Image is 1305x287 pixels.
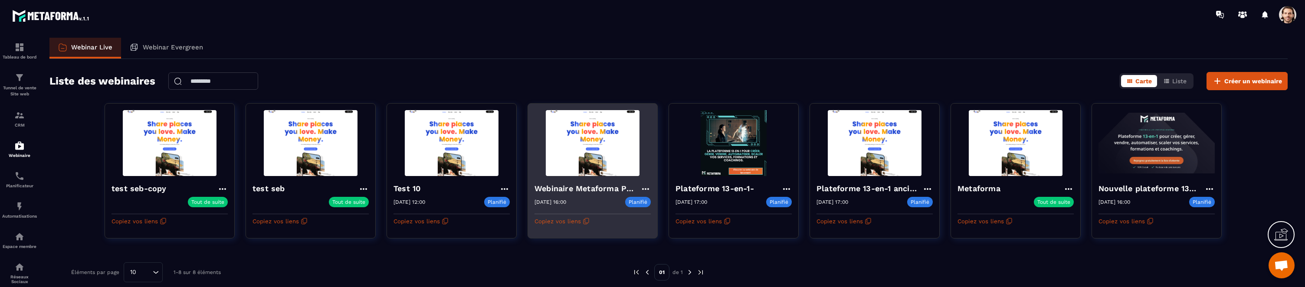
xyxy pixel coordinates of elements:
[2,85,37,97] p: Tunnel de vente Site web
[675,199,707,205] p: [DATE] 17:00
[1098,183,1204,195] h4: Nouvelle plateforme 13-en-1
[534,110,651,176] img: webinar-background
[139,267,151,277] input: Search for option
[675,214,731,228] button: Copiez vos liens
[816,183,922,195] h4: Plateforme 13-en-1 ancien
[14,72,25,83] img: formation
[14,232,25,242] img: automations
[2,55,37,59] p: Tableau de bord
[2,66,37,104] a: formationformationTunnel de vente Site web
[675,110,792,176] img: webinar-background
[816,214,872,228] button: Copiez vos liens
[71,43,112,51] p: Webinar Live
[766,197,792,207] p: Planifié
[534,199,566,205] p: [DATE] 16:00
[643,268,651,276] img: prev
[2,214,37,219] p: Automatisations
[124,262,163,282] div: Search for option
[111,183,171,195] h4: test seb-copy
[816,110,933,176] img: webinar-background
[111,110,228,176] img: webinar-background
[1158,75,1192,87] button: Liste
[143,43,203,51] p: Webinar Evergreen
[625,197,651,207] p: Planifié
[1098,110,1215,176] img: webinar-background
[1135,78,1152,85] span: Carte
[14,262,25,272] img: social-network
[393,199,425,205] p: [DATE] 12:00
[2,164,37,195] a: schedulerschedulerPlanificateur
[2,36,37,66] a: formationformationTableau de bord
[2,183,37,188] p: Planificateur
[697,268,705,276] img: next
[957,183,1005,195] h4: Metaforma
[654,264,669,280] p: 01
[484,197,510,207] p: Planifié
[393,110,510,176] img: webinar-background
[1037,199,1070,205] p: Tout de suite
[14,110,25,121] img: formation
[2,195,37,225] a: automationsautomationsAutomatisations
[1224,77,1282,85] span: Créer un webinaire
[686,268,694,276] img: next
[633,268,640,276] img: prev
[1172,78,1187,85] span: Liste
[2,244,37,249] p: Espace membre
[127,267,139,277] span: 10
[332,199,365,205] p: Tout de suite
[1121,75,1157,87] button: Carte
[1269,252,1295,278] div: Mở cuộc trò chuyện
[174,269,221,275] p: 1-8 sur 8 éléments
[816,199,848,205] p: [DATE] 17:00
[14,171,25,181] img: scheduler
[907,197,933,207] p: Planifié
[1098,214,1154,228] button: Copiez vos liens
[2,104,37,134] a: formationformationCRM
[1207,72,1288,90] button: Créer un webinaire
[49,38,121,59] a: Webinar Live
[393,183,425,195] h4: Test 10
[393,214,449,228] button: Copiez vos liens
[1098,199,1130,205] p: [DATE] 16:00
[71,269,119,275] p: Éléments par page
[14,140,25,151] img: automations
[675,183,758,195] h4: Plateforme 13-en-1-
[252,214,308,228] button: Copiez vos liens
[49,72,155,90] h2: Liste des webinaires
[957,214,1013,228] button: Copiez vos liens
[957,110,1074,176] img: webinar-background
[2,274,37,284] p: Réseaux Sociaux
[534,183,640,195] h4: Webinaire Metaforma Plateforme 13-en-1
[672,269,683,276] p: de 1
[2,153,37,158] p: Webinaire
[2,225,37,255] a: automationsautomationsEspace membre
[191,199,224,205] p: Tout de suite
[2,123,37,127] p: CRM
[1189,197,1215,207] p: Planifié
[111,214,167,228] button: Copiez vos liens
[252,110,369,176] img: webinar-background
[14,42,25,52] img: formation
[14,201,25,212] img: automations
[252,183,289,195] h4: test seb
[2,134,37,164] a: automationsautomationsWebinaire
[12,8,90,23] img: logo
[534,214,590,228] button: Copiez vos liens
